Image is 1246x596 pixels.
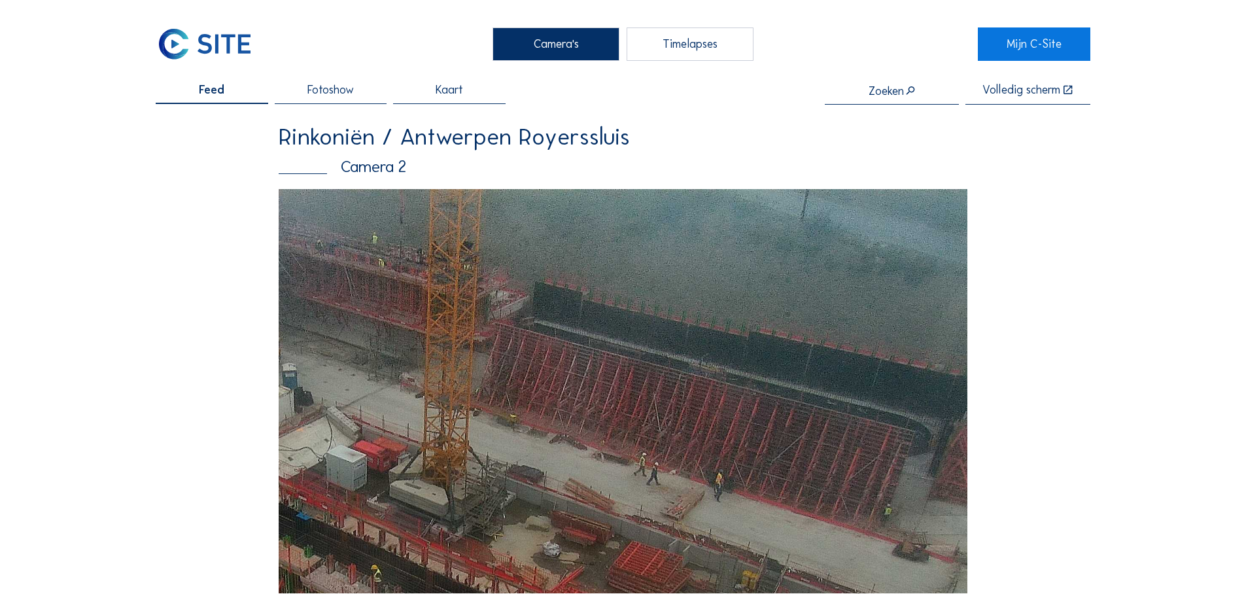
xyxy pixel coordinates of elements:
span: Kaart [436,84,463,96]
div: Volledig scherm [982,84,1060,97]
img: C-SITE Logo [156,27,254,60]
a: C-SITE Logo [156,27,268,60]
span: Feed [199,84,224,96]
div: Camera's [493,27,619,60]
div: Camera 2 [279,159,967,175]
a: Mijn C-Site [978,27,1090,60]
img: Image [279,189,967,593]
span: Fotoshow [307,84,354,96]
div: Rinkoniën / Antwerpen Royerssluis [279,125,967,149]
div: Timelapses [627,27,753,60]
